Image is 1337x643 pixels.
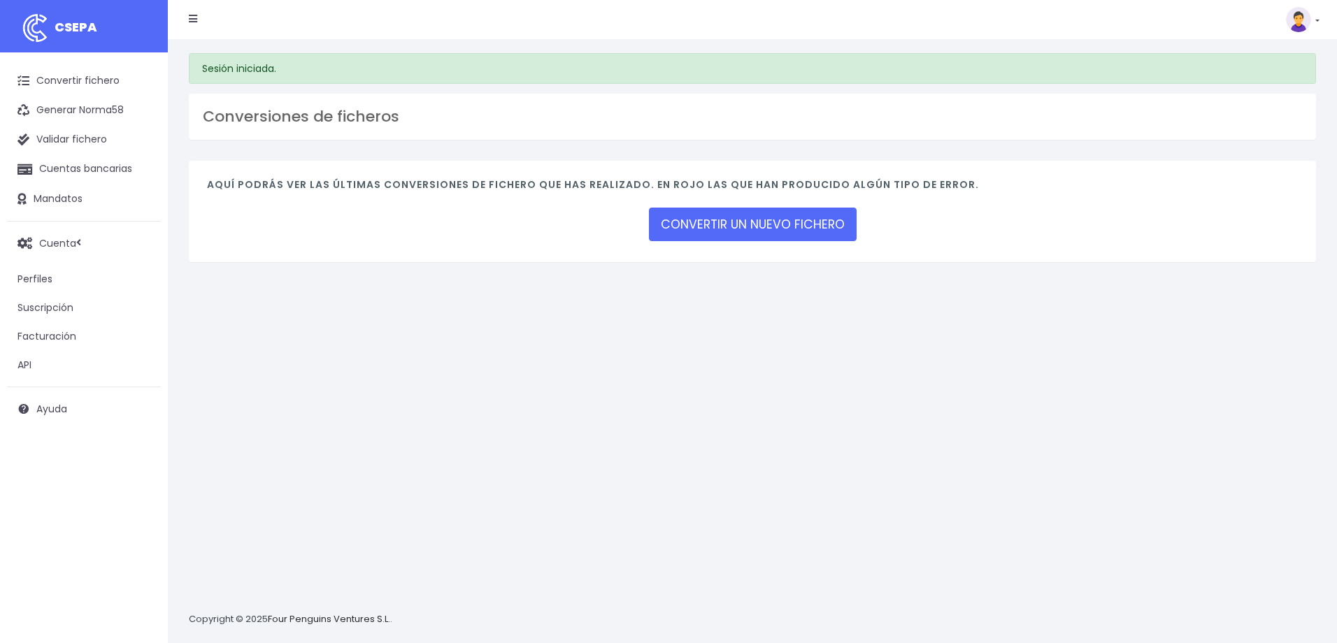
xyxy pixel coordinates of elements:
a: Validar fichero [7,125,161,154]
a: Facturación [7,322,161,351]
h4: Aquí podrás ver las últimas conversiones de fichero que has realizado. En rojo las que han produc... [207,179,1298,198]
h3: Conversiones de ficheros [203,108,1302,126]
span: Cuenta [39,236,76,250]
span: Ayuda [36,402,67,416]
a: Perfiles [7,265,161,294]
img: logo [17,10,52,45]
a: Four Penguins Ventures S.L. [268,612,390,626]
a: CONVERTIR UN NUEVO FICHERO [649,208,857,241]
img: profile [1286,7,1311,32]
a: Cuentas bancarias [7,154,161,184]
a: Generar Norma58 [7,96,161,125]
span: CSEPA [55,18,97,36]
a: Convertir fichero [7,66,161,96]
p: Copyright © 2025 . [189,612,392,627]
a: Mandatos [7,185,161,214]
a: API [7,351,161,380]
div: Sesión iniciada. [189,53,1316,84]
a: Suscripción [7,294,161,322]
a: Cuenta [7,229,161,258]
a: Ayuda [7,394,161,424]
